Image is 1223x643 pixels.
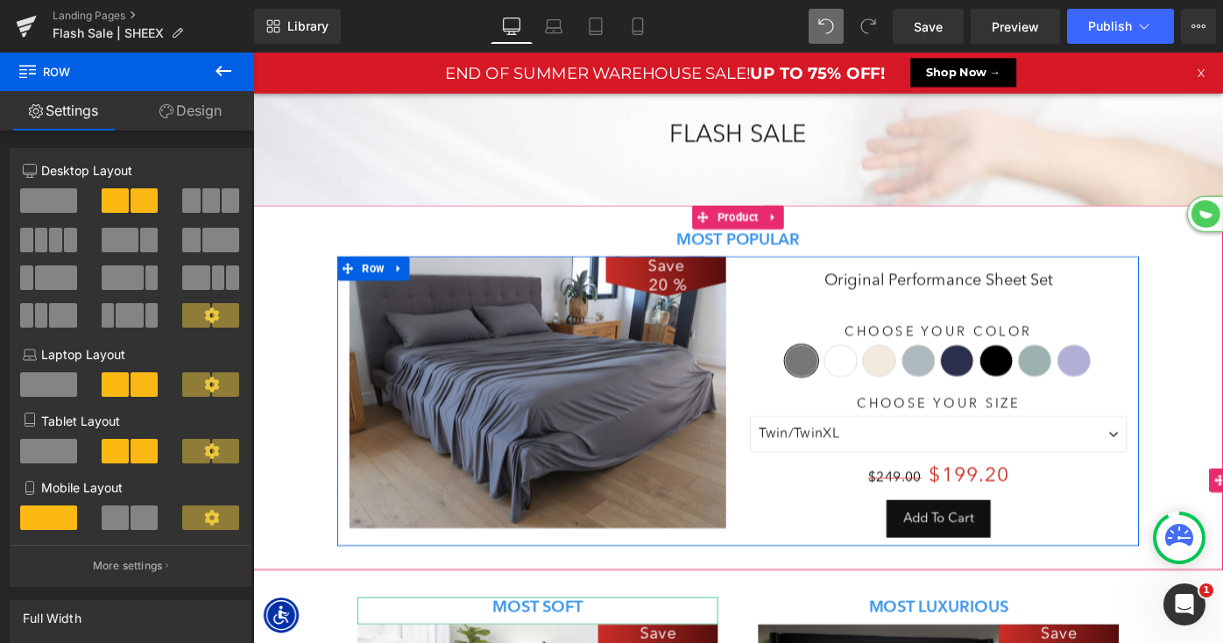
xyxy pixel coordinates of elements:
span: Row [115,223,148,249]
span: $199.20 [739,445,826,489]
div: Shop Now → [718,6,834,38]
a: Desktop [491,9,533,44]
div: X [1022,4,1050,42]
button: Add To Cart [692,489,806,530]
a: Expand / Collapse [557,166,580,193]
span: Save [914,18,943,36]
h3: MOST LUXURIOUS [552,595,946,616]
a: Mobile [617,9,659,44]
font: X [1032,16,1040,30]
a: Save 20 % [105,223,517,520]
button: Undo [809,9,844,44]
a: Laptop [533,9,575,44]
p: Laptop Layout [23,345,238,364]
iframe: Intercom live chat [1163,583,1205,625]
h3: MOST SOFT [114,595,508,616]
p: More settings [93,558,163,574]
img: Original Performance Sheet Set [105,223,517,520]
p: Desktop Layout [23,161,238,180]
button: Redo [851,9,886,44]
font: END OF SUMMER WAREHOUSE SALE! [209,12,691,33]
label: Choose Your Size [543,376,955,397]
div: Full Width [23,601,81,625]
span: $249.00 [672,456,731,471]
h3: MOST POPULAR [9,193,1051,214]
span: Row [18,53,193,91]
p: Tablet Layout [23,412,238,430]
label: Choose Your Color [543,298,955,319]
span: Save [432,223,471,244]
span: 20 [433,246,455,264]
span: Shop Now → [736,14,817,30]
span: Flash Sale | SHEEX [53,26,164,40]
a: Expand / Collapse [148,223,171,249]
div: Accessibility Menu [11,596,50,634]
span: Add To Cart [710,502,788,516]
span: Product [503,166,557,193]
span: Library [287,18,329,34]
span: 1 [1199,583,1213,597]
span: % [459,246,474,264]
a: Design [127,91,254,131]
a: Tablet [575,9,617,44]
a: Preview [971,9,1060,44]
button: More [1181,9,1216,44]
span: Publish [1088,19,1132,33]
a: Landing Pages [53,9,254,23]
img: jutab.svg [1016,154,1060,202]
a: Original Performance Sheet Set [625,239,874,260]
button: More settings [11,545,251,586]
span: Preview [992,18,1039,36]
strong: UP TO 75% OFF! [543,12,691,33]
button: Publish [1067,9,1174,44]
a: New Library [254,9,341,44]
p: Mobile Layout [23,478,238,497]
